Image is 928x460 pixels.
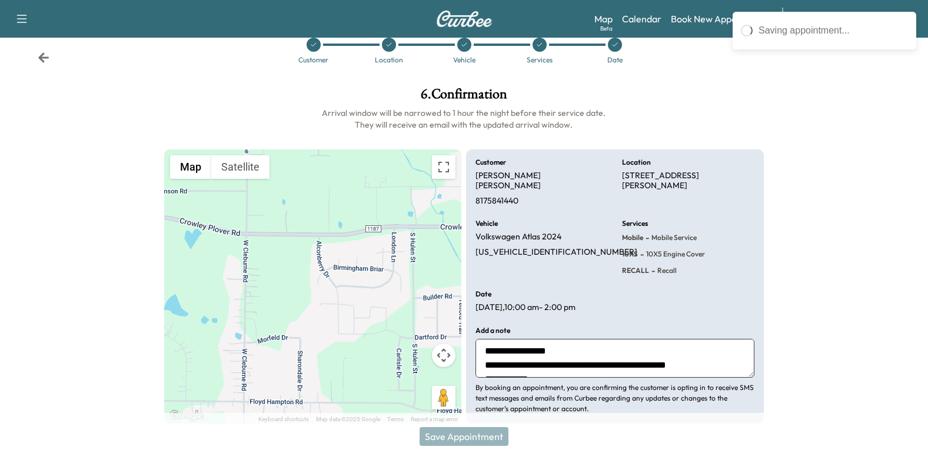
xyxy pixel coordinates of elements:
span: - [638,248,644,260]
a: Calendar [622,12,661,26]
span: RECALL [622,266,649,275]
div: Services [527,56,553,64]
span: Mobile [622,233,643,242]
span: 10X5 [622,249,638,259]
button: Show street map [170,155,211,179]
h6: Date [475,291,491,298]
img: Curbee Logo [436,11,493,27]
div: Location [375,56,403,64]
h6: Location [622,159,651,166]
a: MapBeta [594,12,613,26]
button: Toggle fullscreen view [432,155,455,179]
span: - [649,265,655,276]
h6: Arrival window will be narrowed to 1 hour the night before their service date. They will receive ... [164,107,764,131]
span: 10X5 Engine Cover [644,249,705,259]
a: Open this area in Google Maps (opens a new window) [167,408,206,424]
h6: Services [622,220,648,227]
span: Recall [655,266,677,275]
button: Map camera controls [432,344,455,367]
span: Mobile Service [649,233,697,242]
div: Beta [600,24,613,33]
span: - [643,232,649,244]
p: [PERSON_NAME] [PERSON_NAME] [475,171,608,191]
p: 8175841440 [475,196,518,206]
h6: Add a note [475,327,510,334]
h1: 6 . Confirmation [164,87,764,107]
p: [US_VEHICLE_IDENTIFICATION_NUMBER] [475,247,637,258]
p: [DATE] , 10:00 am - 2:00 pm [475,302,576,313]
div: Customer [298,56,328,64]
a: Book New Appointment [671,12,770,26]
p: Volkswagen Atlas 2024 [475,232,561,242]
div: Saving appointment... [759,24,908,38]
img: Google [167,408,206,424]
p: [STREET_ADDRESS][PERSON_NAME] [622,171,754,191]
p: By booking an appointment, you are confirming the customer is opting in to receive SMS text messa... [475,382,754,414]
h6: Vehicle [475,220,498,227]
button: Show satellite imagery [211,155,270,179]
h6: Customer [475,159,506,166]
button: Drag Pegman onto the map to open Street View [432,386,455,409]
div: Vehicle [453,56,475,64]
div: Back [38,52,49,64]
div: Date [607,56,623,64]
